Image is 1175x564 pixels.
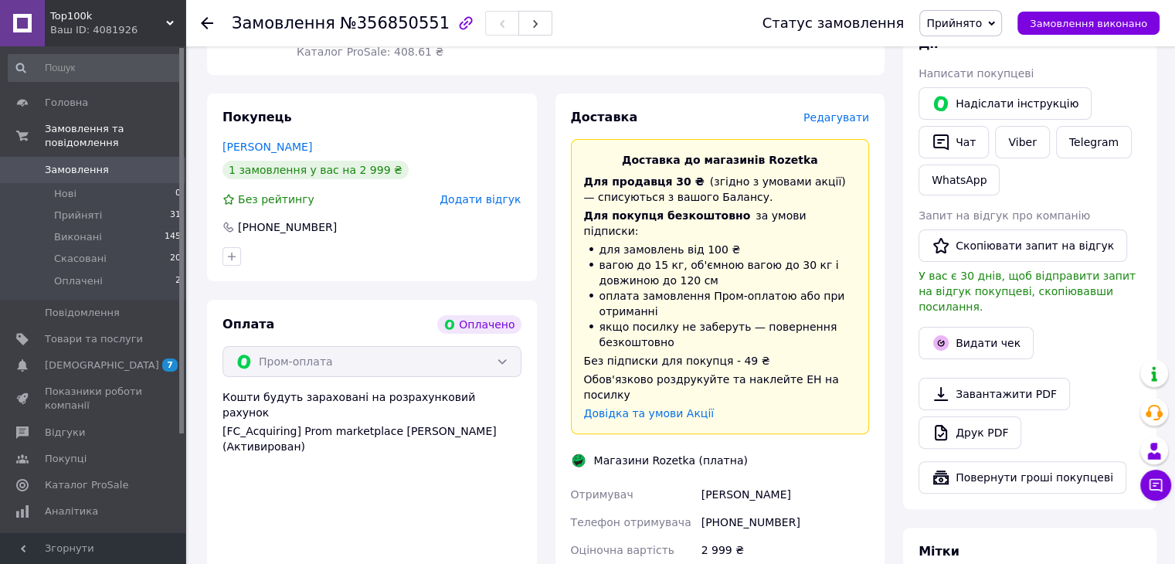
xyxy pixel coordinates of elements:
[45,96,88,110] span: Головна
[584,175,705,188] span: Для продавця 30 ₴
[919,378,1070,410] a: Завантажити PDF
[54,274,103,288] span: Оплачені
[222,389,521,454] div: Кошти будуть зараховані на розрахунковий рахунок
[54,187,76,201] span: Нові
[995,126,1049,158] a: Viber
[45,306,120,320] span: Повідомлення
[45,426,85,440] span: Відгуки
[45,505,98,518] span: Аналітика
[437,315,521,334] div: Оплачено
[45,452,87,466] span: Покупці
[222,423,521,454] div: [FC_Acquiring] Prom marketplace [PERSON_NAME] (Активирован)
[919,229,1127,262] button: Скопіювати запит на відгук
[50,9,166,23] span: Top100k
[175,187,181,201] span: 0
[571,516,691,528] span: Телефон отримувача
[919,165,1000,195] a: WhatsApp
[162,358,178,372] span: 7
[584,288,857,319] li: оплата замовлення Пром-оплатою або при отриманні
[170,209,181,223] span: 31
[803,111,869,124] span: Редагувати
[584,407,715,420] a: Довідка та умови Акції
[45,385,143,413] span: Показники роботи компанії
[8,54,182,82] input: Пошук
[926,17,982,29] span: Прийнято
[919,270,1136,313] span: У вас є 30 днів, щоб відправити запит на відгук покупцеві, скопіювавши посилання.
[440,193,521,206] span: Додати відгук
[584,242,857,257] li: для замовлень від 100 ₴
[571,110,638,124] span: Доставка
[175,274,181,288] span: 2
[165,230,181,244] span: 145
[45,358,159,372] span: [DEMOGRAPHIC_DATA]
[45,531,143,559] span: Управління сайтом
[919,87,1092,120] button: Надіслати інструкцію
[201,15,213,31] div: Повернутися назад
[584,209,751,222] span: Для покупця безкоштовно
[340,14,450,32] span: №356850551
[698,536,872,564] div: 2 999 ₴
[919,67,1034,80] span: Написати покупцеві
[622,154,818,166] span: Доставка до магазинів Rozetka
[54,230,102,244] span: Виконані
[919,461,1126,494] button: Повернути гроші покупцеві
[1017,12,1160,35] button: Замовлення виконано
[45,122,185,150] span: Замовлення та повідомлення
[584,208,857,239] div: за умови підписки:
[232,14,335,32] span: Замовлення
[919,126,989,158] button: Чат
[1030,18,1147,29] span: Замовлення виконано
[584,257,857,288] li: вагою до 15 кг, об'ємною вагою до 30 кг і довжиною до 120 см
[698,481,872,508] div: [PERSON_NAME]
[238,193,314,206] span: Без рейтингу
[919,209,1090,222] span: Запит на відгук про компанію
[297,46,443,58] span: Каталог ProSale: 408.61 ₴
[50,23,185,37] div: Ваш ID: 4081926
[584,353,857,369] div: Без підписки для покупця - 49 ₴
[54,209,102,223] span: Прийняті
[919,327,1034,359] button: Видати чек
[222,317,274,331] span: Оплата
[698,508,872,536] div: [PHONE_NUMBER]
[919,416,1021,449] a: Друк PDF
[170,252,181,266] span: 20
[222,141,312,153] a: [PERSON_NAME]
[571,488,633,501] span: Отримувач
[571,544,674,556] span: Оціночна вартість
[762,15,905,31] div: Статус замовлення
[45,478,128,492] span: Каталог ProSale
[1056,126,1132,158] a: Telegram
[222,110,292,124] span: Покупець
[54,252,107,266] span: Скасовані
[919,544,959,559] span: Мітки
[45,332,143,346] span: Товари та послуги
[236,219,338,235] div: [PHONE_NUMBER]
[222,161,409,179] div: 1 замовлення у вас на 2 999 ₴
[45,163,109,177] span: Замовлення
[584,372,857,403] div: Обов'язково роздрукуйте та наклейте ЕН на посилку
[584,319,857,350] li: якщо посилку не заберуть — повернення безкоштовно
[584,174,857,205] div: (згідно з умовами акції) — списуються з вашого Балансу.
[1140,470,1171,501] button: Чат з покупцем
[590,453,752,468] div: Магазини Rozetka (платна)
